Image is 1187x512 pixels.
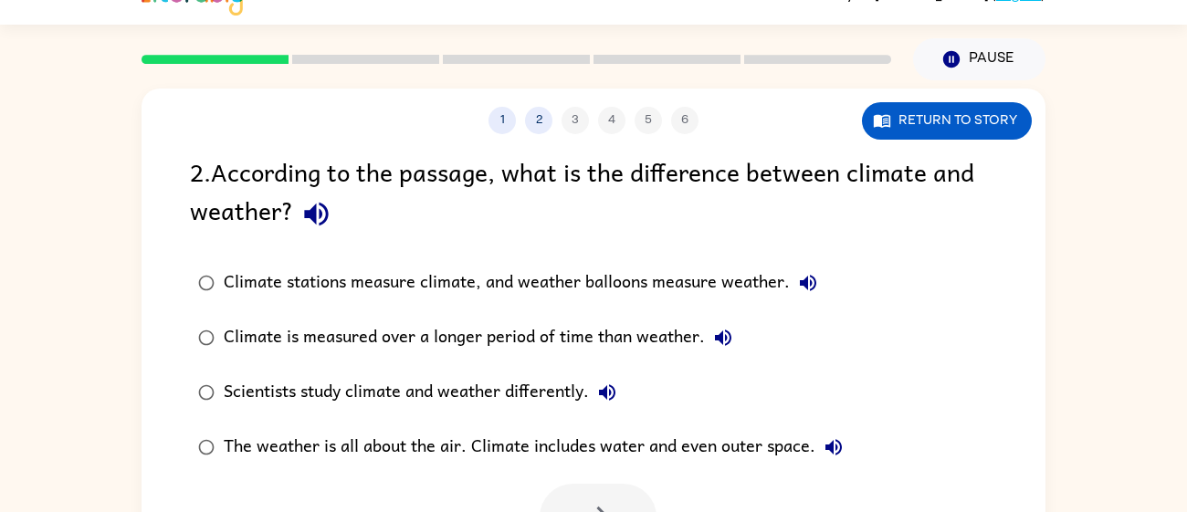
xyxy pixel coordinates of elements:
button: Pause [913,38,1045,80]
div: Climate is measured over a longer period of time than weather. [224,319,741,356]
div: The weather is all about the air. Climate includes water and even outer space. [224,429,852,465]
button: The weather is all about the air. Climate includes water and even outer space. [815,429,852,465]
div: Scientists study climate and weather differently. [224,374,625,411]
button: Return to story [862,102,1032,140]
button: Climate is measured over a longer period of time than weather. [705,319,741,356]
button: 2 [525,107,552,134]
button: Scientists study climate and weather differently. [589,374,625,411]
button: 1 [488,107,516,134]
div: Climate stations measure climate, and weather balloons measure weather. [224,265,826,301]
button: Climate stations measure climate, and weather balloons measure weather. [790,265,826,301]
div: 2 . According to the passage, what is the difference between climate and weather? [190,152,997,237]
